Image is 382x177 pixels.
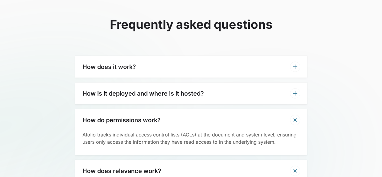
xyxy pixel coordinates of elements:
[75,17,307,32] h2: Frequently asked questions
[82,167,161,175] h3: How does relevance work?
[82,131,300,146] p: Atolio tracks individual access control lists (ACLs) at the document and system level, ensuring u...
[82,116,161,124] h3: How do permissions work?
[82,90,204,97] h3: How is it deployed and where is it hosted?
[352,148,382,177] iframe: Chat Widget
[82,63,136,70] h3: How does it work?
